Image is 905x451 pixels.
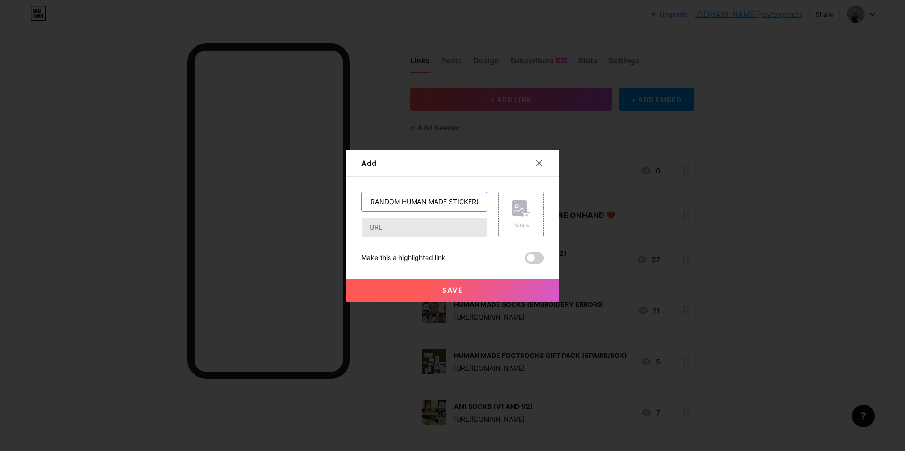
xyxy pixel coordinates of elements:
[362,218,487,237] input: URL
[362,192,487,211] input: Title
[442,286,463,294] span: Save
[512,222,531,229] div: Picture
[361,252,445,264] div: Make this a highlighted link
[346,279,559,302] button: Save
[361,157,376,169] div: Add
